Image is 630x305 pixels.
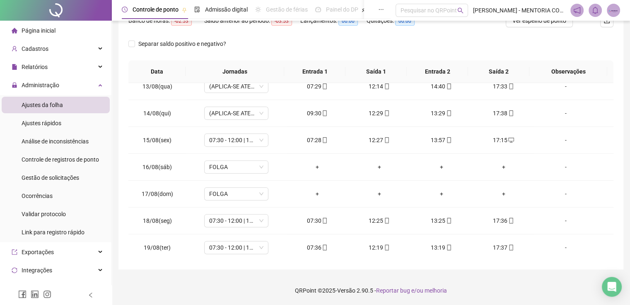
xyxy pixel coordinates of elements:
span: mobile [507,110,514,116]
span: (APLICA-SE ATESTADO) [209,107,263,119]
span: [PERSON_NAME] - MENTORIA CONSULTORIA EMPRESARIAL LTDA [473,6,565,15]
span: mobile [507,218,514,224]
div: 14:40 [417,82,466,91]
span: 07:30 - 12:00 | 13:00 - 17:30 [209,214,263,227]
span: mobile [321,245,328,250]
span: FOLGA [209,188,263,200]
div: + [417,189,466,198]
div: 13:25 [417,216,466,225]
span: clock-circle [122,7,128,12]
span: notification [573,7,581,14]
span: 17/08(dom) [142,191,173,197]
span: Controle de registros de ponto [22,156,99,163]
span: -03:53 [271,17,292,26]
div: 17:36 [479,216,528,225]
span: upload [603,17,610,24]
div: 07:28 [293,136,342,145]
div: Open Intercom Messenger [602,277,622,297]
span: mobile [383,137,390,143]
span: mobile [445,83,452,89]
div: + [479,162,528,172]
span: Observações [536,67,601,76]
span: Controle de ponto [133,6,179,13]
span: mobile [445,218,452,224]
div: 07:29 [293,82,342,91]
span: pushpin [182,7,187,12]
span: Gestão de solicitações [22,174,79,181]
div: - [541,162,590,172]
div: + [417,162,466,172]
div: 12:14 [355,82,404,91]
span: Relatórios [22,64,48,70]
span: file-done [194,7,200,12]
span: mobile [445,245,452,250]
span: FOLGA [209,161,263,173]
span: 15/08(sex) [143,137,171,143]
span: mobile [383,110,390,116]
span: 18/08(seg) [143,217,172,224]
span: Cadastros [22,45,48,52]
span: 00:00 [395,17,415,26]
span: mobile [321,137,328,143]
div: 17:38 [479,109,528,118]
span: ellipsis [378,7,384,12]
span: Gestão de férias [266,6,308,13]
div: 13:29 [417,109,466,118]
span: mobile [445,137,452,143]
div: 17:33 [479,82,528,91]
span: mobile [507,83,514,89]
span: Integrações [22,267,52,274]
footer: QRPoint © 2025 - 2.90.5 - [112,276,630,305]
span: Admissão digital [205,6,248,13]
div: 17:15 [479,136,528,145]
div: Quitações: [367,16,427,26]
span: mobile [321,110,328,116]
th: Entrada 1 [284,60,345,83]
span: linkedin [31,290,39,298]
th: Saída 2 [468,60,529,83]
div: 09:30 [293,109,342,118]
span: pushpin [362,7,367,12]
div: - [541,109,590,118]
div: Banco de horas: [128,16,204,26]
div: 12:27 [355,136,404,145]
span: 14/08(qui) [143,110,171,117]
div: Saldo anterior ao período: [204,16,300,26]
span: home [12,28,17,33]
span: 16/08(sáb) [142,164,172,170]
div: 07:30 [293,216,342,225]
th: Jornadas [186,60,284,83]
th: Observações [529,60,607,83]
span: mobile [321,83,328,89]
span: mobile [445,110,452,116]
span: dashboard [315,7,321,12]
span: Ocorrências [22,193,53,199]
div: - [541,243,590,252]
span: 19/08(ter) [144,244,171,251]
div: 07:36 [293,243,342,252]
span: lock [12,82,17,88]
span: 07:30 - 12:00 | 13:00 - 17:30 [209,241,263,254]
span: 00:00 [338,17,358,26]
div: - [541,136,590,145]
div: + [293,189,342,198]
div: + [293,162,342,172]
span: search [457,7,463,14]
span: Link para registro rápido [22,229,84,236]
div: + [479,189,528,198]
span: instagram [43,290,51,298]
div: 12:25 [355,216,404,225]
th: Data [128,60,186,83]
span: Ajustes rápidos [22,120,61,126]
div: Lançamentos: [300,16,367,26]
div: - [541,189,590,198]
span: -02:53 [171,17,192,26]
span: Exportações [22,249,54,255]
span: left [88,292,94,298]
span: 13/08(qua) [142,83,172,90]
span: Análise de inconsistências [22,138,89,145]
span: bell [591,7,599,14]
span: Reportar bug e/ou melhoria [376,287,447,294]
span: user-add [12,46,17,52]
div: 17:37 [479,243,528,252]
